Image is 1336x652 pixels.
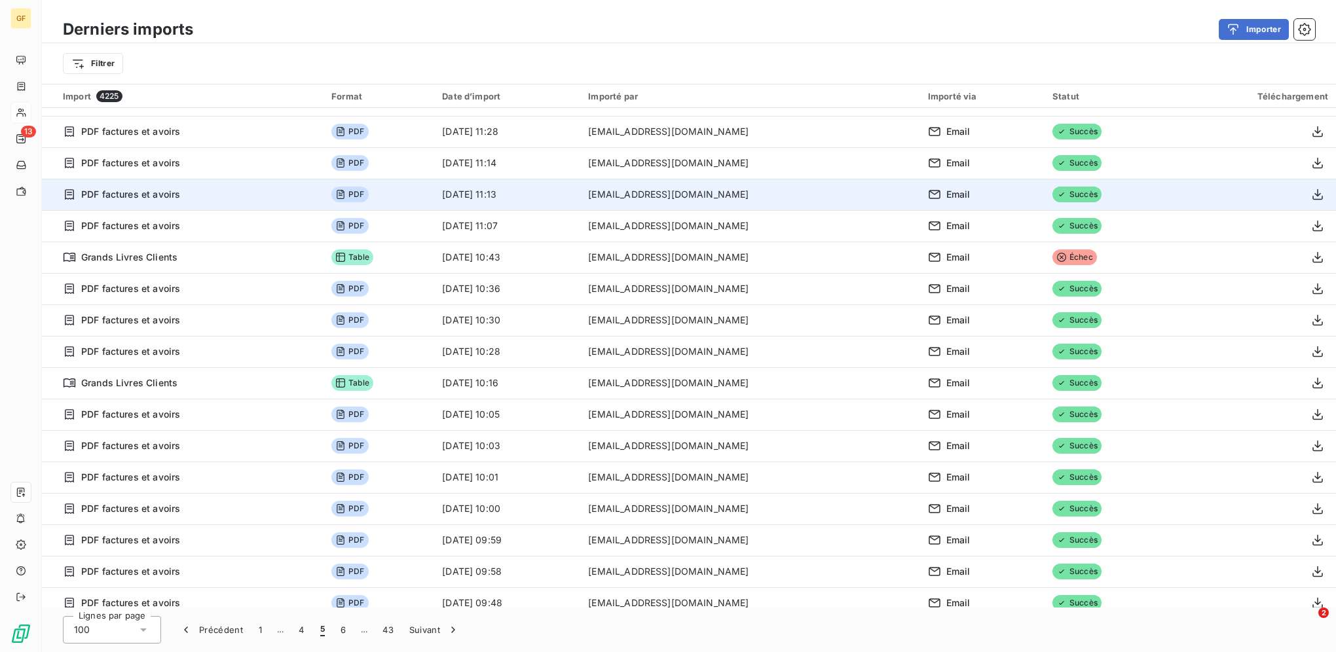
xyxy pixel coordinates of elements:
[434,304,580,336] td: [DATE] 10:30
[946,439,971,452] span: Email
[946,502,971,515] span: Email
[580,273,920,304] td: [EMAIL_ADDRESS][DOMAIN_NAME]
[331,187,368,202] span: PDF
[946,376,971,389] span: Email
[580,430,920,462] td: [EMAIL_ADDRESS][DOMAIN_NAME]
[354,619,375,640] span: …
[580,304,920,336] td: [EMAIL_ADDRESS][DOMAIN_NAME]
[1052,281,1102,297] span: Succès
[1052,532,1102,548] span: Succès
[331,407,368,422] span: PDF
[946,408,971,421] span: Email
[434,367,580,399] td: [DATE] 10:16
[434,493,580,524] td: [DATE] 10:00
[434,524,580,556] td: [DATE] 09:59
[10,8,31,29] div: GF
[331,218,368,234] span: PDF
[434,273,580,304] td: [DATE] 10:36
[434,179,580,210] td: [DATE] 11:13
[81,188,180,201] span: PDF factures et avoirs
[946,345,971,358] span: Email
[1052,155,1102,171] span: Succès
[946,471,971,484] span: Email
[331,375,373,391] span: Table
[434,210,580,242] td: [DATE] 11:07
[81,502,180,515] span: PDF factures et avoirs
[331,312,368,328] span: PDF
[96,90,122,102] span: 4225
[331,344,368,359] span: PDF
[81,471,180,484] span: PDF factures et avoirs
[580,242,920,273] td: [EMAIL_ADDRESS][DOMAIN_NAME]
[946,282,971,295] span: Email
[580,116,920,147] td: [EMAIL_ADDRESS][DOMAIN_NAME]
[946,314,971,327] span: Email
[81,251,177,264] span: Grands Livres Clients
[291,616,312,643] button: 4
[946,534,971,547] span: Email
[1052,375,1102,391] span: Succès
[580,336,920,367] td: [EMAIL_ADDRESS][DOMAIN_NAME]
[81,439,180,452] span: PDF factures et avoirs
[580,147,920,179] td: [EMAIL_ADDRESS][DOMAIN_NAME]
[1052,344,1102,359] span: Succès
[946,251,971,264] span: Email
[333,616,354,643] button: 6
[375,616,401,643] button: 43
[63,90,316,102] div: Import
[580,210,920,242] td: [EMAIL_ADDRESS][DOMAIN_NAME]
[946,565,971,578] span: Email
[434,462,580,493] td: [DATE] 10:01
[1177,91,1328,101] div: Téléchargement
[331,501,368,516] span: PDF
[928,91,1037,101] div: Importé via
[331,438,368,454] span: PDF
[580,524,920,556] td: [EMAIL_ADDRESS][DOMAIN_NAME]
[1052,91,1162,101] div: Statut
[81,219,180,232] span: PDF factures et avoirs
[946,125,971,138] span: Email
[442,91,572,101] div: Date d’import
[331,595,368,611] span: PDF
[63,18,193,41] h3: Derniers imports
[1052,564,1102,579] span: Succès
[1052,187,1102,202] span: Succès
[81,345,180,358] span: PDF factures et avoirs
[580,462,920,493] td: [EMAIL_ADDRESS][DOMAIN_NAME]
[946,596,971,609] span: Email
[331,469,368,485] span: PDF
[331,532,368,548] span: PDF
[81,376,177,389] span: Grands Livres Clients
[946,188,971,201] span: Email
[331,281,368,297] span: PDF
[251,616,270,643] button: 1
[1052,218,1102,234] span: Succès
[74,623,90,636] span: 100
[81,125,180,138] span: PDF factures et avoirs
[81,314,180,327] span: PDF factures et avoirs
[312,616,333,643] button: 5
[81,534,180,547] span: PDF factures et avoirs
[331,249,373,265] span: Table
[434,336,580,367] td: [DATE] 10:28
[81,156,180,170] span: PDF factures et avoirs
[434,399,580,430] td: [DATE] 10:05
[1052,407,1102,422] span: Succès
[1052,438,1102,454] span: Succès
[331,91,426,101] div: Format
[331,155,368,171] span: PDF
[1052,501,1102,516] span: Succès
[434,116,580,147] td: [DATE] 11:28
[81,282,180,295] span: PDF factures et avoirs
[580,556,920,587] td: [EMAIL_ADDRESS][DOMAIN_NAME]
[401,616,468,643] button: Suivant
[946,156,971,170] span: Email
[1291,607,1323,639] iframe: Intercom live chat
[1052,469,1102,485] span: Succès
[10,623,31,644] img: Logo LeanPay
[580,367,920,399] td: [EMAIL_ADDRESS][DOMAIN_NAME]
[580,587,920,619] td: [EMAIL_ADDRESS][DOMAIN_NAME]
[81,408,180,421] span: PDF factures et avoirs
[81,596,180,609] span: PDF factures et avoirs
[1052,249,1097,265] span: Échec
